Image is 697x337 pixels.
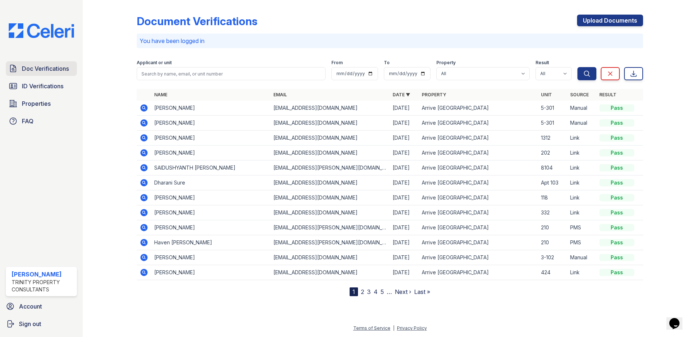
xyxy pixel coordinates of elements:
div: Document Verifications [137,15,257,28]
span: FAQ [22,117,34,125]
td: Arrive [GEOGRAPHIC_DATA] [419,205,538,220]
input: Search by name, email, or unit number [137,67,326,80]
label: Result [536,60,549,66]
td: [EMAIL_ADDRESS][DOMAIN_NAME] [270,146,390,160]
td: [DATE] [390,175,419,190]
td: Link [567,205,596,220]
td: Arrive [GEOGRAPHIC_DATA] [419,131,538,146]
td: 332 [538,205,567,220]
div: Pass [599,269,634,276]
td: [DATE] [390,116,419,131]
a: Next › [395,288,411,295]
td: [DATE] [390,101,419,116]
div: Pass [599,104,634,112]
td: Link [567,146,596,160]
td: Link [567,160,596,175]
iframe: chat widget [666,308,690,330]
td: [PERSON_NAME] [151,205,270,220]
a: Doc Verifications [6,61,77,76]
td: [DATE] [390,250,419,265]
td: Arrive [GEOGRAPHIC_DATA] [419,220,538,235]
a: Terms of Service [353,325,390,331]
td: Arrive [GEOGRAPHIC_DATA] [419,146,538,160]
td: [EMAIL_ADDRESS][DOMAIN_NAME] [270,131,390,146]
a: Privacy Policy [397,325,427,331]
a: ID Verifications [6,79,77,93]
td: Arrive [GEOGRAPHIC_DATA] [419,116,538,131]
td: Arrive [GEOGRAPHIC_DATA] [419,160,538,175]
label: Applicant or unit [137,60,172,66]
a: 5 [381,288,384,295]
a: Unit [541,92,552,97]
label: Property [436,60,456,66]
td: Link [567,265,596,280]
td: [EMAIL_ADDRESS][DOMAIN_NAME] [270,101,390,116]
a: Name [154,92,167,97]
div: Pass [599,179,634,186]
td: [PERSON_NAME] [151,116,270,131]
td: [DATE] [390,160,419,175]
div: Pass [599,254,634,261]
td: [EMAIL_ADDRESS][PERSON_NAME][DOMAIN_NAME] [270,160,390,175]
td: [EMAIL_ADDRESS][DOMAIN_NAME] [270,265,390,280]
div: [PERSON_NAME] [12,270,74,279]
td: Manual [567,250,596,265]
a: Date ▼ [393,92,410,97]
span: Sign out [19,319,41,328]
span: Properties [22,99,51,108]
td: Apt 103 [538,175,567,190]
td: Arrive [GEOGRAPHIC_DATA] [419,250,538,265]
div: Pass [599,164,634,171]
td: Link [567,190,596,205]
td: [EMAIL_ADDRESS][PERSON_NAME][DOMAIN_NAME] [270,220,390,235]
button: Sign out [3,317,80,331]
a: Result [599,92,616,97]
a: Account [3,299,80,314]
td: [DATE] [390,235,419,250]
td: [PERSON_NAME] [151,131,270,146]
td: 202 [538,146,567,160]
td: Arrive [GEOGRAPHIC_DATA] [419,235,538,250]
td: Link [567,175,596,190]
div: Pass [599,149,634,156]
div: Pass [599,224,634,231]
span: ID Verifications [22,82,63,90]
td: 1312 [538,131,567,146]
div: Pass [599,119,634,127]
td: [PERSON_NAME] [151,220,270,235]
div: Pass [599,194,634,201]
td: Dharani Sure [151,175,270,190]
td: [DATE] [390,265,419,280]
label: From [331,60,343,66]
a: Property [422,92,446,97]
div: | [393,325,394,331]
a: Source [570,92,589,97]
label: To [384,60,390,66]
td: [EMAIL_ADDRESS][PERSON_NAME][DOMAIN_NAME] [270,235,390,250]
span: Account [19,302,42,311]
img: CE_Logo_Blue-a8612792a0a2168367f1c8372b55b34899dd931a85d93a1a3d3e32e68fde9ad4.png [3,23,80,38]
td: Arrive [GEOGRAPHIC_DATA] [419,190,538,205]
a: Properties [6,96,77,111]
a: Upload Documents [577,15,643,26]
td: [PERSON_NAME] [151,190,270,205]
td: 5-301 [538,116,567,131]
span: … [387,287,392,296]
td: [DATE] [390,146,419,160]
a: Email [273,92,287,97]
p: You have been logged in [140,36,640,45]
td: SAIDUSHYANTH [PERSON_NAME] [151,160,270,175]
td: [EMAIL_ADDRESS][DOMAIN_NAME] [270,175,390,190]
td: PMS [567,220,596,235]
div: Pass [599,239,634,246]
td: [EMAIL_ADDRESS][DOMAIN_NAME] [270,190,390,205]
td: [EMAIL_ADDRESS][DOMAIN_NAME] [270,250,390,265]
td: [PERSON_NAME] [151,265,270,280]
div: 1 [350,287,358,296]
td: [DATE] [390,205,419,220]
a: 2 [361,288,364,295]
td: Arrive [GEOGRAPHIC_DATA] [419,175,538,190]
td: [DATE] [390,190,419,205]
td: [PERSON_NAME] [151,146,270,160]
a: 4 [374,288,378,295]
